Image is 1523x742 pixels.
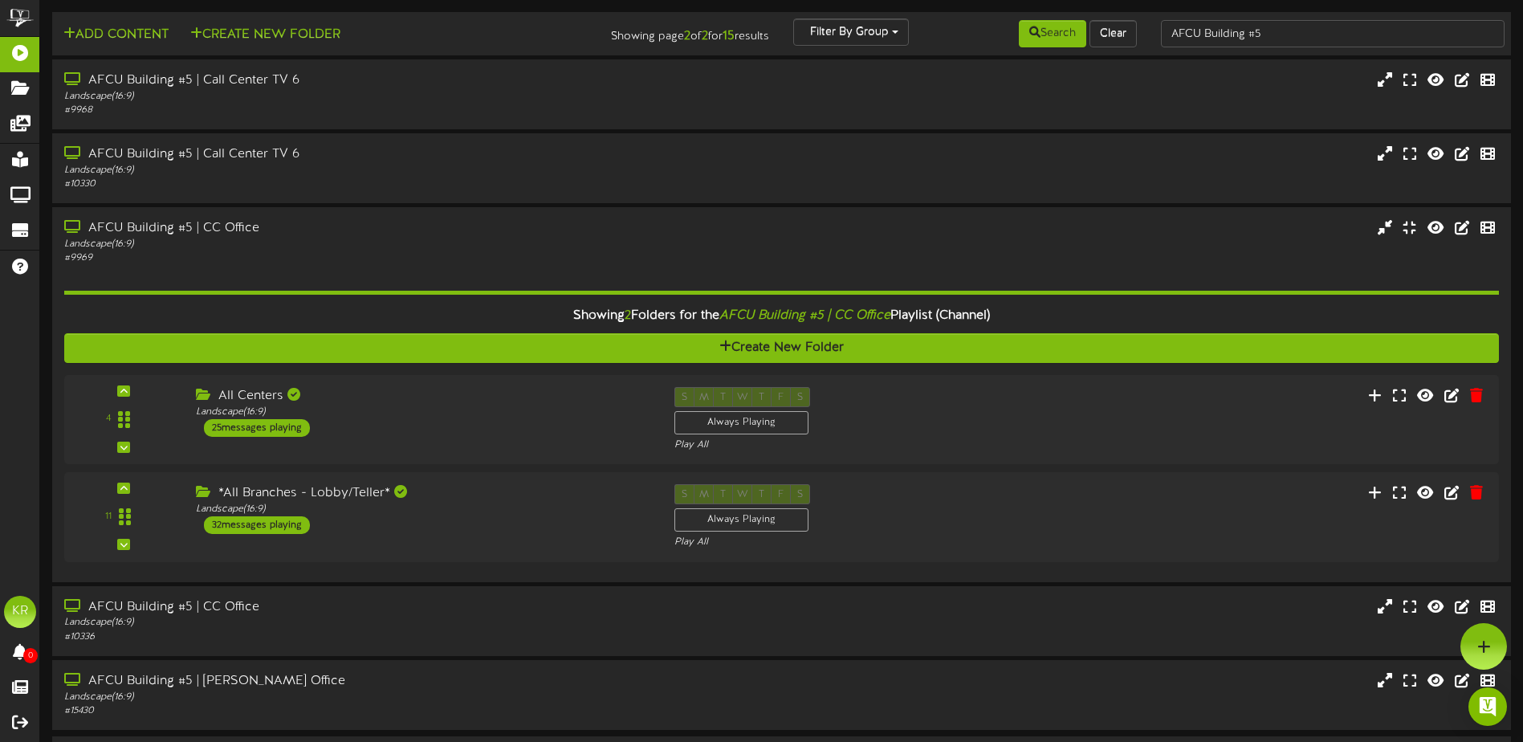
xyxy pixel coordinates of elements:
[793,18,909,46] button: Filter By Group
[64,704,648,718] div: # 15430
[674,508,808,532] div: Always Playing
[64,90,648,104] div: Landscape ( 16:9 )
[719,308,890,323] i: AFCU Building #5 | CC Office
[204,516,310,534] div: 32 messages playing
[64,630,648,644] div: # 10336
[64,598,648,617] div: AFCU Building #5 | CC Office
[64,164,648,177] div: Landscape ( 16:9 )
[674,438,1009,452] div: Play All
[4,596,36,628] div: KR
[1089,20,1137,47] button: Clear
[702,29,708,43] strong: 2
[59,25,173,45] button: Add Content
[536,18,781,46] div: Showing page of for results
[1468,687,1507,726] div: Open Intercom Messenger
[64,219,648,238] div: AFCU Building #5 | CC Office
[64,691,648,704] div: Landscape ( 16:9 )
[674,536,1009,549] div: Play All
[64,616,648,630] div: Landscape ( 16:9 )
[23,648,38,663] span: 0
[723,29,735,43] strong: 15
[204,419,310,437] div: 25 messages playing
[196,503,650,516] div: Landscape ( 16:9 )
[64,71,648,90] div: AFCU Building #5 | Call Center TV 6
[64,251,648,265] div: # 9969
[1161,20,1505,47] input: -- Search Playlists by Name --
[185,25,345,45] button: Create New Folder
[64,238,648,251] div: Landscape ( 16:9 )
[52,299,1511,333] div: Showing Folders for the Playlist (Channel)
[674,411,808,434] div: Always Playing
[64,177,648,191] div: # 10330
[196,387,650,406] div: All Centers
[64,145,648,164] div: AFCU Building #5 | Call Center TV 6
[64,104,648,117] div: # 9968
[105,510,112,524] div: 11
[196,484,650,503] div: *All Branches - Lobby/Teller*
[196,406,650,419] div: Landscape ( 16:9 )
[64,672,648,691] div: AFCU Building #5 | [PERSON_NAME] Office
[684,29,690,43] strong: 2
[64,333,1499,363] button: Create New Folder
[1019,20,1086,47] button: Search
[625,308,631,323] span: 2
